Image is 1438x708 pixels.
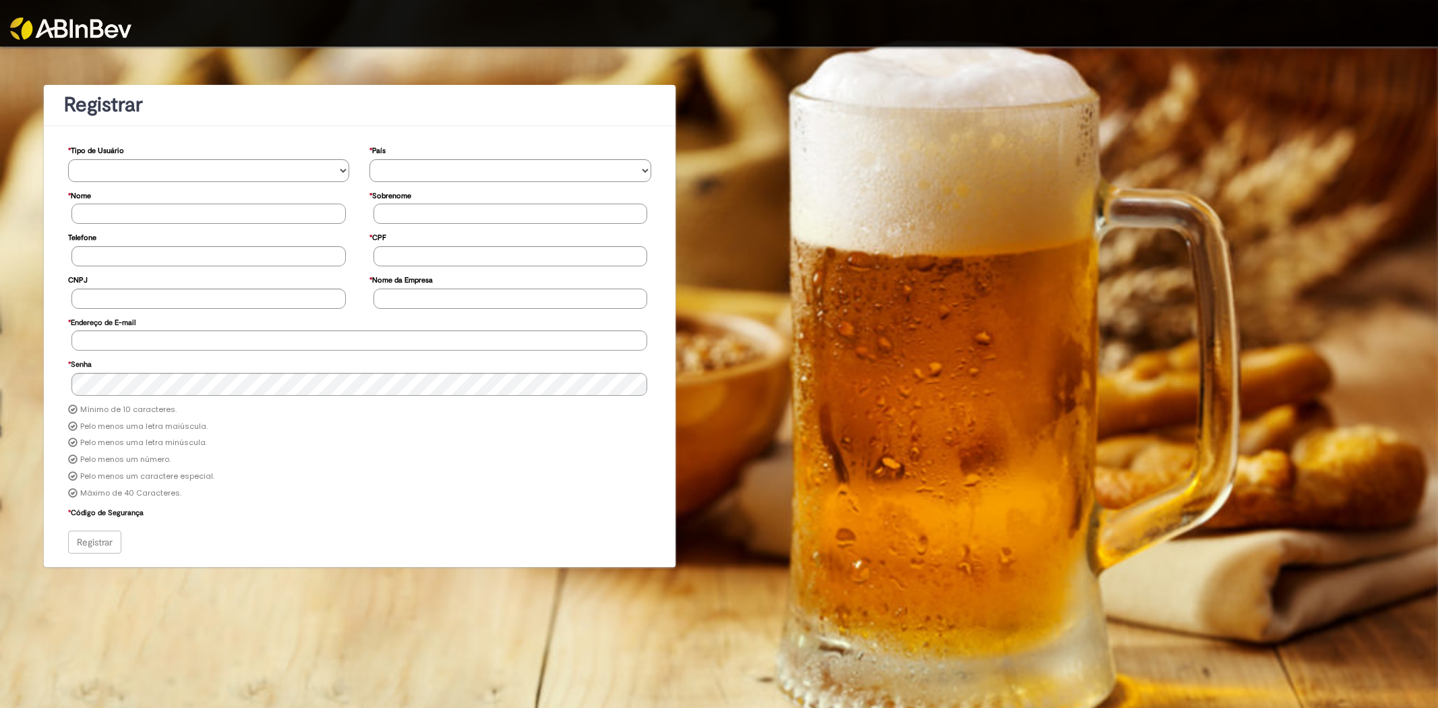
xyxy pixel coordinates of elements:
label: Telefone [68,227,96,246]
img: ABInbev-white.png [10,18,131,40]
label: Pelo menos uma letra maiúscula. [80,421,208,432]
label: Pelo menos um número. [80,454,171,465]
label: País [369,140,386,159]
label: CNPJ [68,269,88,289]
label: Senha [68,353,92,373]
label: CPF [369,227,386,246]
label: Endereço de E-mail [68,312,136,331]
label: Código de Segurança [68,502,144,521]
label: Sobrenome [369,185,411,204]
h1: Registrar [64,94,655,116]
label: Pelo menos um caractere especial. [80,471,214,482]
label: Tipo de Usuário [68,140,124,159]
label: Mínimo de 10 caracteres. [80,405,177,415]
label: Pelo menos uma letra minúscula. [80,438,207,448]
label: Máximo de 40 Caracteres. [80,488,181,499]
label: Nome [68,185,91,204]
label: Nome da Empresa [369,269,433,289]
